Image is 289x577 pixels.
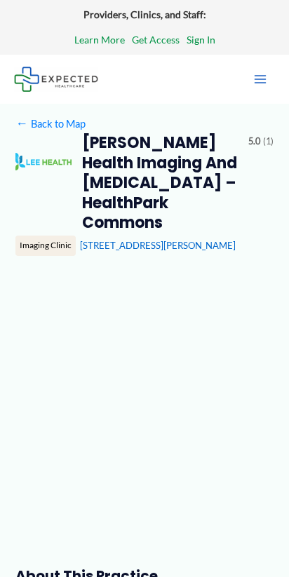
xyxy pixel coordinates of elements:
span: 5.0 [248,133,260,150]
a: Learn More [74,31,125,49]
a: ←Back to Map [15,114,85,133]
span: ← [15,117,28,130]
div: Imaging Clinic [15,236,76,255]
h2: [PERSON_NAME] Health Imaging and [MEDICAL_DATA] – HealthPark Commons [82,133,238,233]
a: [STREET_ADDRESS][PERSON_NAME] [80,240,236,251]
a: Get Access [132,31,180,49]
a: Sign In [187,31,215,49]
img: Expected Healthcare Logo - side, dark font, small [14,67,98,91]
span: (1) [263,133,274,150]
strong: Providers, Clinics, and Staff: [83,8,206,20]
button: Main menu toggle [246,65,275,94]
